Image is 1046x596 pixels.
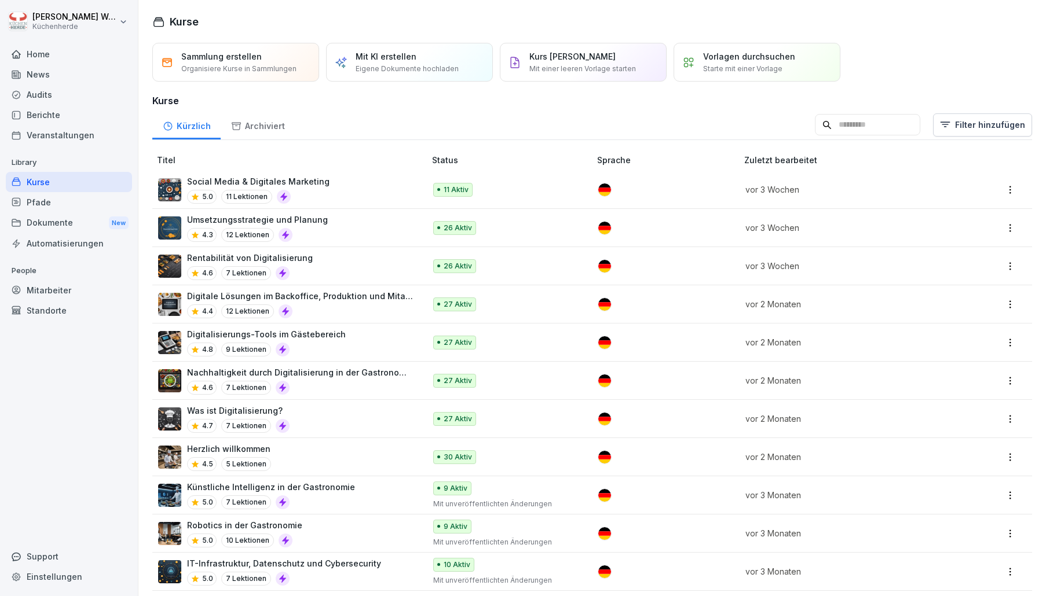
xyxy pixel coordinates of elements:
[529,50,616,62] p: Kurs [PERSON_NAME]
[221,457,271,471] p: 5 Lektionen
[703,50,795,62] p: Vorlagen durchsuchen
[598,374,611,387] img: de.svg
[221,572,271,586] p: 7 Lektionen
[745,222,945,234] p: vor 3 Wochen
[221,190,272,204] p: 11 Lektionen
[187,443,271,455] p: Herzlich willkommen
[745,183,945,196] p: vor 3 Wochen
[529,64,636,74] p: Mit einer leeren Vorlage starten
[444,483,467,494] p: 9 Aktiv
[6,212,132,234] div: Dokumente
[221,343,271,356] p: 9 Lektionen
[745,413,945,425] p: vor 2 Monaten
[356,64,459,74] p: Eigene Dokumente hochladen
[6,566,132,587] a: Einstellungen
[433,575,579,586] p: Mit unveröffentlichten Änderungen
[745,489,945,501] p: vor 3 Monaten
[181,50,262,62] p: Sammlung erstellen
[109,216,129,230] div: New
[745,260,945,272] p: vor 3 Wochen
[221,381,271,395] p: 7 Lektionen
[598,489,611,502] img: de.svg
[221,266,271,280] p: 7 Lektionen
[6,64,132,84] a: News
[158,331,181,354] img: u5o6hwt2vfcozzv2rxj2ipth.png
[745,527,945,539] p: vor 3 Monaten
[202,382,213,393] p: 4.6
[6,233,132,253] a: Automatisierungen
[158,522,181,545] img: beunn5n55mp59b8rkywsd0ne.png
[158,407,181,431] img: y5x905sgboivdubjhbpi2xxs.png
[32,23,117,31] p: Küchenherde
[202,344,213,355] p: 4.8
[597,154,740,166] p: Sprache
[444,299,472,310] p: 27 Aktiv
[157,154,427,166] p: Titel
[444,376,472,386] p: 27 Aktiv
[221,228,274,242] p: 12 Lektionen
[6,300,132,321] a: Standorte
[6,172,132,192] a: Kurse
[744,154,959,166] p: Zuletzt bearbeitet
[187,328,346,340] p: Digitalisierungs-Tools im Gästebereich
[6,262,132,280] p: People
[187,366,414,378] p: Nachhaltigkeit durch Digitalisierung in der Gastronomie
[598,336,611,349] img: de.svg
[158,255,181,278] img: s58p4tk7j65zrcqyl2up43sg.png
[221,419,271,433] p: 7 Lektionen
[444,414,472,424] p: 27 Aktiv
[158,178,181,201] img: idnluj06p1d8bvcm9586ib54.png
[152,94,1032,108] h3: Kurse
[202,535,213,546] p: 5.0
[598,451,611,463] img: de.svg
[444,452,472,462] p: 30 Aktiv
[598,565,611,578] img: de.svg
[187,252,313,264] p: Rentabilität von Digitalisierung
[202,459,213,469] p: 4.5
[202,268,213,278] p: 4.6
[170,14,199,30] h1: Kurse
[356,50,416,62] p: Mit KI erstellen
[202,573,213,584] p: 5.0
[745,565,945,577] p: vor 3 Monaten
[6,105,132,125] a: Berichte
[598,260,611,273] img: de.svg
[933,113,1032,137] button: Filter hinzufügen
[444,560,470,570] p: 10 Aktiv
[6,212,132,234] a: DokumenteNew
[745,336,945,348] p: vor 2 Monaten
[6,84,132,105] a: Audits
[598,298,611,311] img: de.svg
[444,337,472,348] p: 27 Aktiv
[6,125,132,145] a: Veranstaltungen
[187,175,330,187] p: Social Media & Digitales Marketing
[221,534,274,547] p: 10 Lektionen
[181,64,297,74] p: Organisiere Kurse in Sammlungen
[187,557,381,569] p: IT-Infrastruktur, Datenschutz und Cybersecurity
[187,404,290,417] p: Was ist Digitalisierung?
[6,153,132,172] p: Library
[745,451,945,463] p: vor 2 Monaten
[158,216,181,240] img: fmbjcirjdenghiishzs6d9k0.png
[598,527,611,540] img: de.svg
[703,64,782,74] p: Starte mit einer Vorlage
[221,495,271,509] p: 7 Lektionen
[598,183,611,196] img: de.svg
[433,537,579,547] p: Mit unveröffentlichten Änderungen
[6,280,132,300] a: Mitarbeiter
[221,304,274,318] p: 12 Lektionen
[6,44,132,64] a: Home
[202,306,213,317] p: 4.4
[598,413,611,425] img: de.svg
[158,369,181,392] img: b4v4bxp9jqg7hrh1pj61uj98.png
[221,110,295,139] div: Archiviert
